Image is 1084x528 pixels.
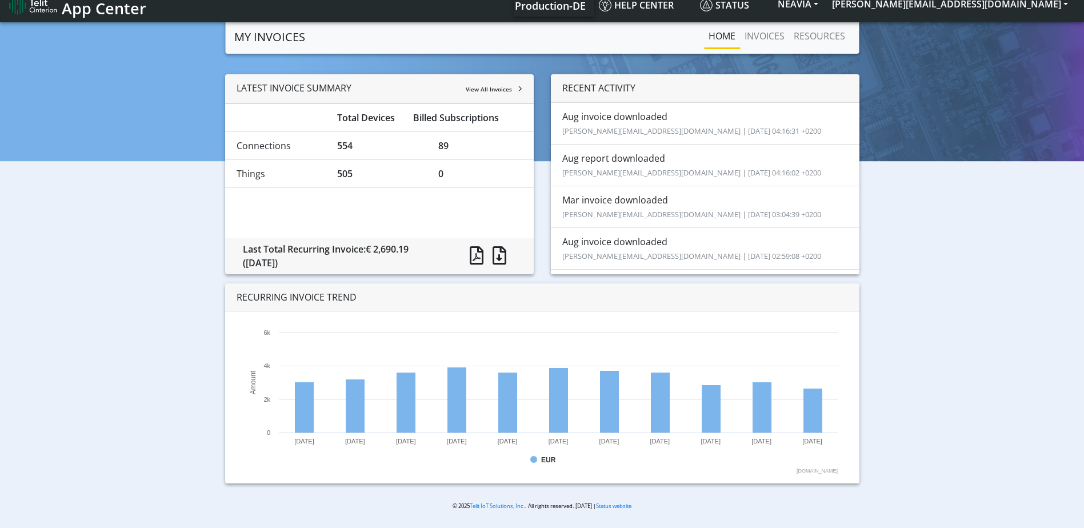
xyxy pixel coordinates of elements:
[225,74,534,103] div: LATEST INVOICE SUMMARY
[751,438,771,445] text: [DATE]
[599,438,619,445] text: [DATE]
[263,329,270,336] text: 6k
[263,396,270,403] text: 2k
[279,502,805,510] p: © 2025 . All rights reserved. [DATE] |
[234,26,305,49] a: MY INVOICES
[541,456,556,464] text: EUR
[345,438,365,445] text: [DATE]
[551,227,859,270] li: Aug invoice downloaded
[466,85,512,93] span: View All Invoices
[294,438,314,445] text: [DATE]
[447,438,467,445] text: [DATE]
[430,167,531,181] div: 0
[228,139,329,153] div: Connections
[329,111,405,125] div: Total Devices
[249,370,257,394] text: Amount
[396,438,416,445] text: [DATE]
[234,242,452,270] div: Last Total Recurring Invoice:
[228,167,329,181] div: Things
[701,438,721,445] text: [DATE]
[797,468,838,474] text: [DOMAIN_NAME]
[551,144,859,186] li: Aug report downloaded
[704,25,740,47] a: Home
[551,102,859,145] li: Aug invoice downloaded
[263,362,270,369] text: 4k
[740,25,789,47] a: INVOICES
[802,438,822,445] text: [DATE]
[551,74,859,102] div: RECENT ACTIVITY
[562,209,821,219] small: [PERSON_NAME][EMAIL_ADDRESS][DOMAIN_NAME] | [DATE] 03:04:39 +0200
[430,139,531,153] div: 89
[243,256,443,270] div: ([DATE])
[562,126,821,136] small: [PERSON_NAME][EMAIL_ADDRESS][DOMAIN_NAME] | [DATE] 04:16:31 +0200
[470,502,525,510] a: Telit IoT Solutions, Inc.
[789,25,850,47] a: RESOURCES
[329,139,430,153] div: 554
[497,438,517,445] text: [DATE]
[551,186,859,228] li: Mar invoice downloaded
[267,429,270,436] text: 0
[548,438,568,445] text: [DATE]
[596,502,631,510] a: Status website
[562,251,821,261] small: [PERSON_NAME][EMAIL_ADDRESS][DOMAIN_NAME] | [DATE] 02:59:08 +0200
[225,283,859,311] div: RECURRING INVOICE TREND
[650,438,670,445] text: [DATE]
[405,111,531,125] div: Billed Subscriptions
[562,167,821,178] small: [PERSON_NAME][EMAIL_ADDRESS][DOMAIN_NAME] | [DATE] 04:16:02 +0200
[366,243,409,255] span: € 2,690.19
[329,167,430,181] div: 505
[551,269,859,311] li: [DATE] invoice downloaded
